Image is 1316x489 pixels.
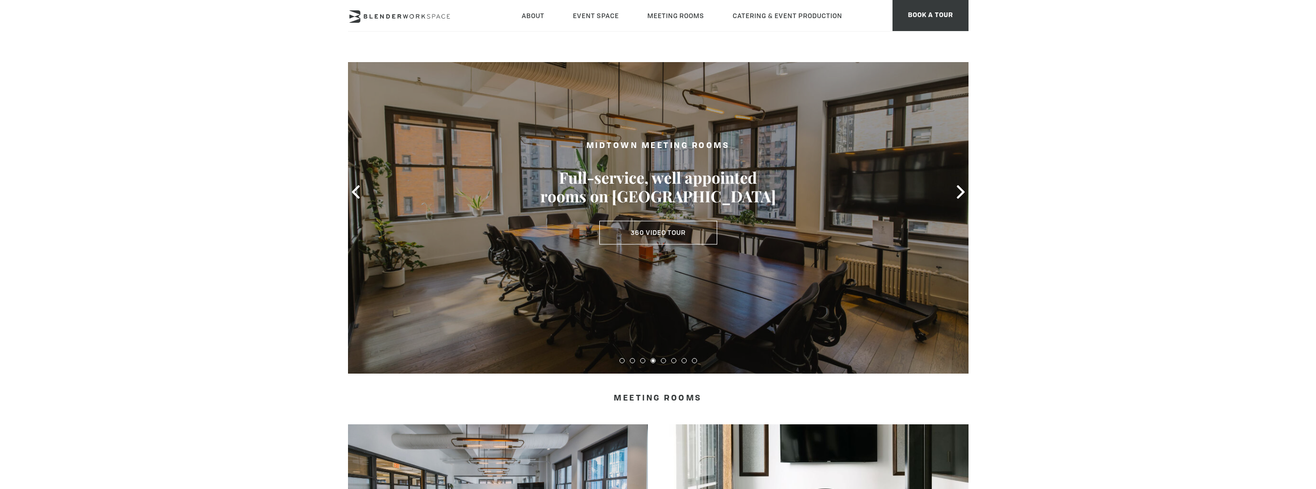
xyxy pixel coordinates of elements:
iframe: Chat Widget [1130,357,1316,489]
h2: MIDTOWN MEETING ROOMS [539,140,777,153]
h3: Full-service, well appointed rooms on [GEOGRAPHIC_DATA] [539,168,777,205]
h4: Meeting Rooms [400,394,917,404]
a: 360 Video Tour [599,221,717,245]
